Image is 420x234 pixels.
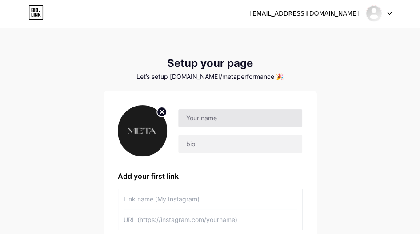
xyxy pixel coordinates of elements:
div: Let’s setup [DOMAIN_NAME]/metaperformance 🎉 [104,73,317,80]
div: [EMAIL_ADDRESS][DOMAIN_NAME] [250,9,359,18]
img: profile pic [118,105,168,156]
input: URL (https://instagram.com/yourname) [124,209,297,230]
div: Add your first link [118,171,303,181]
input: Link name (My Instagram) [124,189,297,209]
input: bio [178,135,302,153]
div: Setup your page [104,57,317,70]
input: Your name [178,109,302,127]
img: metaperformance [365,5,382,22]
